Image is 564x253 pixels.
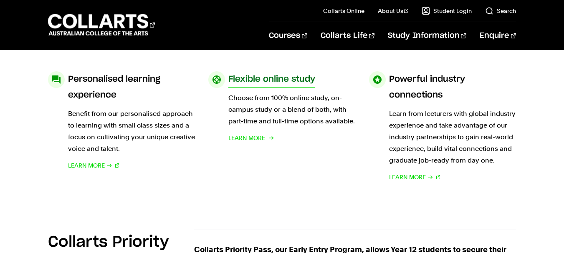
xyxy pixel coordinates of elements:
span: Learn More [228,132,265,144]
p: Choose from 100% online study, on-campus study or a blend of both, with part-time and full-time o... [228,92,355,127]
span: Learn More [68,160,105,171]
span: Learn More [389,171,426,183]
a: Learn More [68,160,119,171]
a: Study Information [388,22,466,50]
h3: Flexible online study [228,71,315,87]
a: Courses [269,22,307,50]
p: Learn from lecturers with global industry experience and take advantage of our industry partnersh... [389,108,516,166]
h3: Powerful industry connections [389,71,516,103]
a: Student Login [422,7,472,15]
a: Learn More [389,171,440,183]
div: Go to homepage [48,13,155,37]
a: Collarts Life [321,22,374,50]
a: Enquire [480,22,516,50]
a: About Us [378,7,409,15]
a: Learn More [228,132,273,144]
p: Benefit from our personalised approach to learning with small class sizes and a focus on cultivat... [68,108,195,155]
h3: Personalised learning experience [68,71,195,103]
a: Search [485,7,516,15]
a: Collarts Online [323,7,364,15]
